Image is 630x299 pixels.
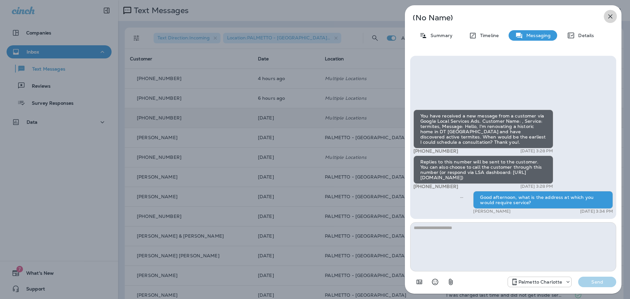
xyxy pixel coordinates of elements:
div: Good afternoon, what is the address at which you would require service? [473,191,613,209]
span: [PHONE_NUMBER] [413,183,458,189]
div: +1 (704) 307-2477 [508,278,572,286]
div: Replies to this number will be sent to the customer. You can also choose to call the customer thr... [413,156,553,184]
p: [PERSON_NAME] [473,209,511,214]
p: (No Name) [413,15,592,20]
p: Timeline [477,33,499,38]
button: Select an emoji [429,275,442,288]
p: Messaging [523,33,551,38]
p: [DATE] 3:34 PM [580,209,613,214]
p: [DATE] 3:28 PM [520,184,553,189]
p: [DATE] 3:28 PM [520,148,553,154]
button: Add in a premade template [413,275,426,288]
p: Palmetto Charlotte [518,279,562,285]
p: Details [575,33,594,38]
span: Sent [460,194,463,200]
div: You have received a new message from a customer via Google Local Services Ads. Customer Name: , S... [413,110,553,148]
span: [PHONE_NUMBER] [413,148,458,154]
p: Summary [427,33,452,38]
